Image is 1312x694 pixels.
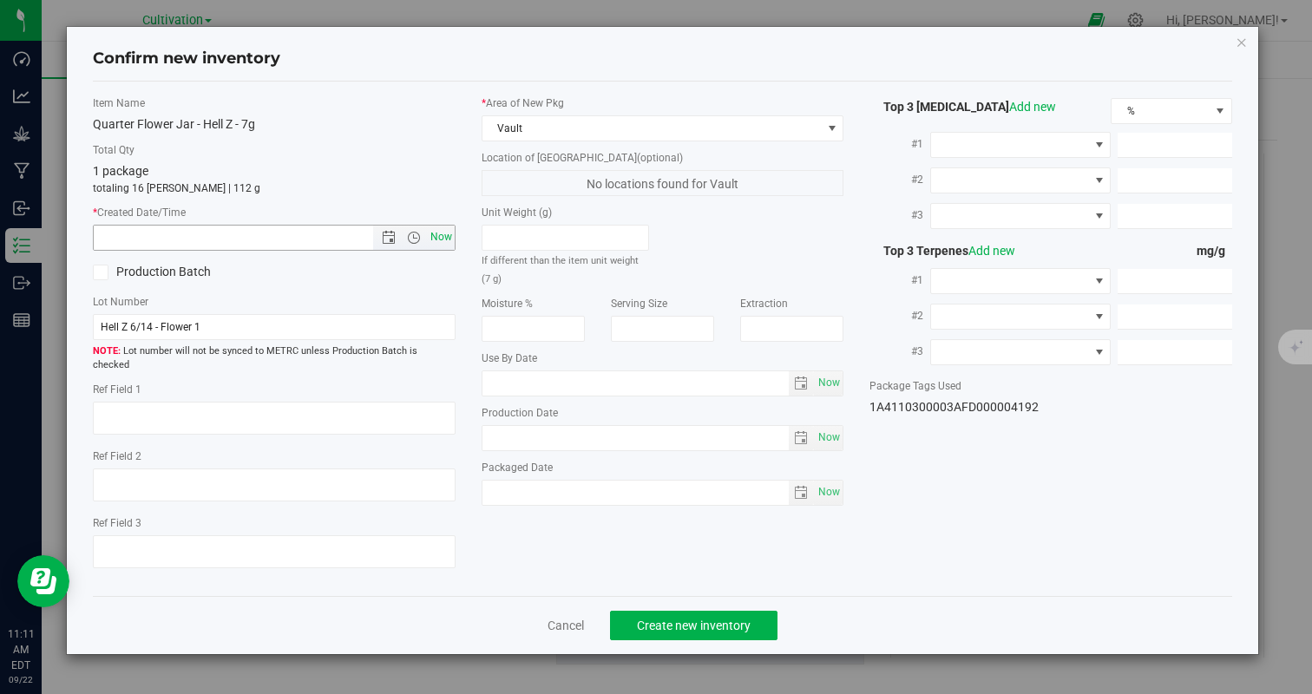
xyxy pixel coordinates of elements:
[1009,100,1056,114] a: Add new
[815,480,844,505] span: Set Current date
[93,382,455,397] label: Ref Field 1
[482,116,821,141] span: Vault
[93,48,280,70] h4: Confirm new inventory
[93,263,261,281] label: Production Batch
[482,350,843,366] label: Use By Date
[611,296,714,311] label: Serving Size
[815,370,844,396] span: Set Current date
[93,142,455,158] label: Total Qty
[869,244,1015,258] span: Top 3 Terpenes
[93,115,455,134] div: Quarter Flower Jar - Hell Z - 7g
[482,460,843,475] label: Packaged Date
[1112,99,1209,123] span: %
[610,611,777,640] button: Create new inventory
[482,255,639,285] small: If different than the item unit weight (7 g)
[869,200,930,231] label: #3
[968,244,1015,258] a: Add new
[1197,244,1232,258] span: mg/g
[93,294,455,310] label: Lot Number
[93,515,455,531] label: Ref Field 3
[869,128,930,160] label: #1
[93,344,455,373] span: Lot number will not be synced to METRC unless Production Batch is checked
[482,296,585,311] label: Moisture %
[814,371,843,396] span: select
[93,180,455,196] p: totaling 16 [PERSON_NAME] | 112 g
[789,426,814,450] span: select
[482,95,843,111] label: Area of New Pkg
[482,170,843,196] span: No locations found for Vault
[869,398,1231,416] div: 1A4110300003AFD000004192
[789,481,814,505] span: select
[869,300,930,331] label: #2
[374,231,403,245] span: Open the date view
[482,205,650,220] label: Unit Weight (g)
[814,426,843,450] span: select
[637,152,683,164] span: (optional)
[93,164,148,178] span: 1 package
[482,150,843,166] label: Location of [GEOGRAPHIC_DATA]
[482,405,843,421] label: Production Date
[815,425,844,450] span: Set Current date
[869,164,930,195] label: #2
[637,619,751,632] span: Create new inventory
[869,336,930,367] label: #3
[399,231,429,245] span: Open the time view
[789,371,814,396] span: select
[869,265,930,296] label: #1
[869,100,1056,114] span: Top 3 [MEDICAL_DATA]
[17,555,69,607] iframe: Resource center
[93,448,455,464] label: Ref Field 2
[740,296,843,311] label: Extraction
[869,378,1231,394] label: Package Tags Used
[814,481,843,505] span: select
[93,95,455,111] label: Item Name
[93,205,455,220] label: Created Date/Time
[548,617,584,634] a: Cancel
[426,225,456,250] span: Set Current date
